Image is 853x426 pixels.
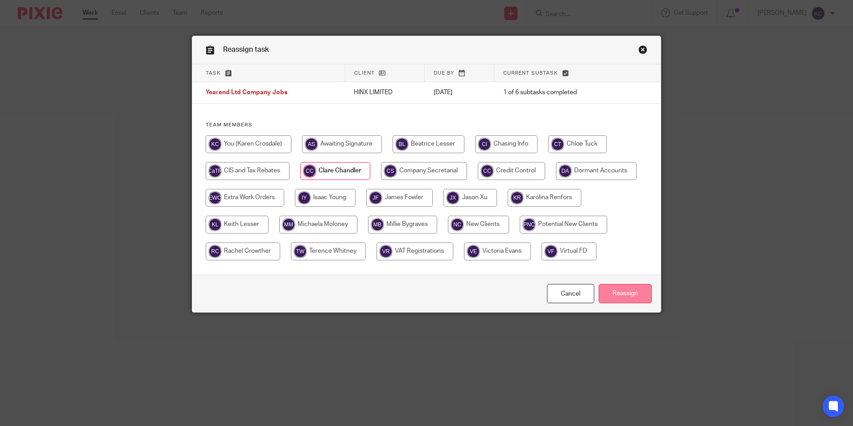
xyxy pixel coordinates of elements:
[354,88,416,97] p: HINX LIMITED
[434,71,454,75] span: Due by
[599,284,652,303] input: Reassign
[494,82,623,104] td: 1 of 6 subtasks completed
[206,90,287,96] span: Yearend Ltd Company Jobs
[354,71,375,75] span: Client
[223,46,269,53] span: Reassign task
[206,71,221,75] span: Task
[434,88,485,97] p: [DATE]
[638,45,647,57] a: Close this dialog window
[503,71,558,75] span: Current subtask
[206,121,647,129] h4: Team members
[547,284,594,303] a: Close this dialog window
